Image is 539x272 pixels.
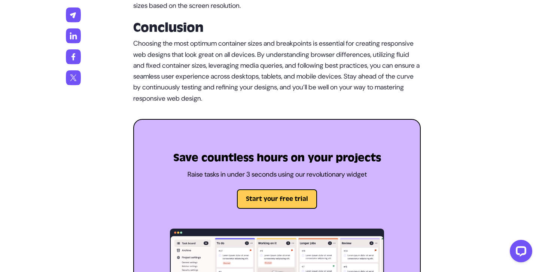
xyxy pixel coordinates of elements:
[133,38,421,104] p: Choosing the most optimum container sizes and breakpoints is essential for creating responsive we...
[133,20,421,35] h2: Conclusion
[504,237,535,268] iframe: LiveChat chat widget
[170,168,384,180] p: Raise tasks in under 3 seconds using our revolutionary widget
[170,150,384,165] h2: Save countless hours on your projects
[237,189,317,209] button: Start your free trial
[237,194,317,203] a: Start your free trial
